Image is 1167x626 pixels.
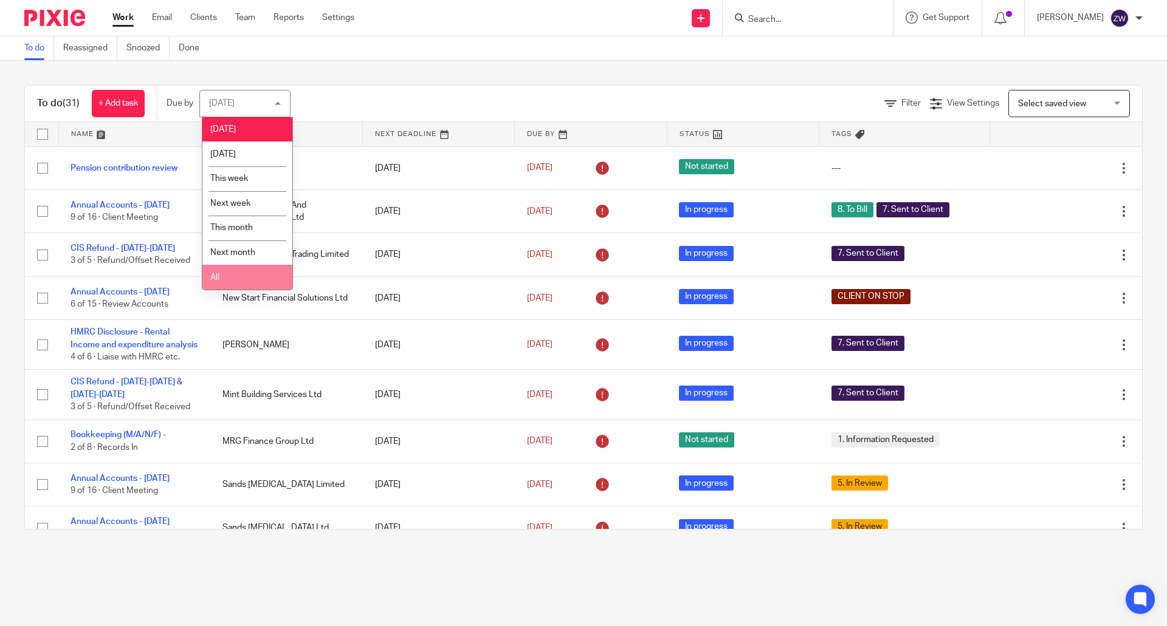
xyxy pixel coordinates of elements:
[679,246,734,261] span: In progress
[190,12,217,24] a: Clients
[71,486,158,495] span: 9 of 16 · Client Meeting
[210,506,362,549] td: Sands [MEDICAL_DATA] Ltd
[71,517,170,526] a: Annual Accounts - [DATE]
[679,386,734,401] span: In progress
[1037,12,1104,24] p: [PERSON_NAME]
[679,202,734,217] span: In progress
[679,336,734,351] span: In progress
[71,288,170,296] a: Annual Accounts - [DATE]
[210,248,255,257] span: Next month
[167,97,193,109] p: Due by
[831,202,873,217] span: 8. To Bill
[527,164,553,172] span: [DATE]
[210,125,236,134] span: [DATE]
[71,430,166,439] a: Bookkeeping (M/A/N/F) -
[901,99,921,107] span: Filter
[71,244,175,253] a: CIS Refund - [DATE]-[DATE]
[679,519,734,534] span: In progress
[210,174,248,183] span: This week
[363,420,515,463] td: [DATE]
[1018,100,1086,108] span: Select saved view
[831,289,911,304] span: CLIENT ON STOP
[527,480,553,489] span: [DATE]
[63,36,117,60] a: Reassigned
[679,289,734,304] span: In progress
[71,300,168,308] span: 6 of 15 · Review Accounts
[71,213,158,222] span: 9 of 16 · Client Meeting
[363,370,515,420] td: [DATE]
[527,523,553,532] span: [DATE]
[210,420,362,463] td: MRG Finance Group Ltd
[152,12,172,24] a: Email
[947,99,999,107] span: View Settings
[831,519,888,534] span: 5. In Review
[210,370,362,420] td: Mint Building Services Ltd
[363,320,515,370] td: [DATE]
[210,223,253,232] span: This month
[37,97,80,110] h1: To do
[527,294,553,302] span: [DATE]
[527,250,553,259] span: [DATE]
[71,443,138,452] span: 2 of 8 · Records In
[71,201,170,209] a: Annual Accounts - [DATE]
[71,378,182,398] a: CIS Refund - [DATE]-[DATE] & [DATE]-[DATE]
[527,341,553,349] span: [DATE]
[210,150,236,158] span: [DATE]
[71,353,180,361] span: 4 of 6 · Liaise with HMRC etc.
[71,164,177,172] a: Pension contribution review
[322,12,354,24] a: Settings
[209,99,235,107] div: [DATE]
[71,403,190,411] span: 3 of 5 · Refund/Offset Received
[831,246,904,261] span: 7. Sent to Client
[1110,9,1129,28] img: svg%3E
[126,36,170,60] a: Snoozed
[876,202,949,217] span: 7. Sent to Client
[210,276,362,319] td: New Start Financial Solutions Ltd
[274,12,304,24] a: Reports
[831,475,888,491] span: 5. In Review
[363,463,515,506] td: [DATE]
[71,328,198,349] a: HMRC Disclosure - Rental Income and expenditure analysis
[179,36,208,60] a: Done
[679,159,734,174] span: Not started
[112,12,134,24] a: Work
[235,12,255,24] a: Team
[210,320,362,370] td: [PERSON_NAME]
[831,386,904,401] span: 7. Sent to Client
[210,199,250,208] span: Next week
[363,189,515,233] td: [DATE]
[363,506,515,549] td: [DATE]
[210,463,362,506] td: Sands [MEDICAL_DATA] Limited
[923,13,969,22] span: Get Support
[747,15,856,26] input: Search
[831,162,978,174] div: ---
[363,276,515,319] td: [DATE]
[71,257,190,265] span: 3 of 5 · Refund/Offset Received
[527,207,553,216] span: [DATE]
[363,233,515,276] td: [DATE]
[831,131,852,137] span: Tags
[210,273,219,282] span: All
[831,336,904,351] span: 7. Sent to Client
[679,475,734,491] span: In progress
[71,474,170,483] a: Annual Accounts - [DATE]
[63,98,80,108] span: (31)
[831,432,940,447] span: 1. Information Requested
[527,390,553,399] span: [DATE]
[92,90,145,117] a: + Add task
[679,432,734,447] span: Not started
[24,10,85,26] img: Pixie
[363,146,515,189] td: [DATE]
[527,437,553,446] span: [DATE]
[24,36,54,60] a: To do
